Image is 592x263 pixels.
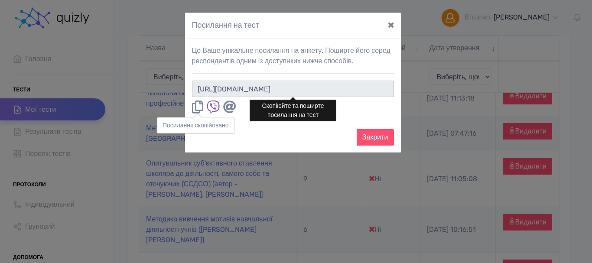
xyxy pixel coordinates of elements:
[192,45,394,66] p: Це Ваше унікальне посилання на анкету. Поширте його серед респондентів одним із доступнких нижче ...
[157,117,234,133] div: Посилання скопiйовано
[381,13,401,37] button: ×
[192,19,259,31] h4: Посилання на тест
[250,100,336,121] div: Скопіюйте та поширте посилання на тест
[357,129,394,146] button: Закрити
